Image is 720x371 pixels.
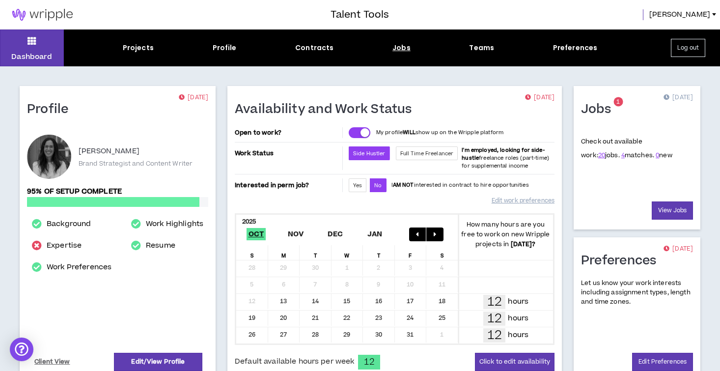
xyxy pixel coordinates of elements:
p: Work Status [235,146,340,160]
p: I interested in contract to hire opportunities [391,181,529,189]
a: 4 [621,151,625,160]
a: Expertise [47,240,82,252]
p: Let us know your work interests including assignment types, length and time zones. [581,279,693,307]
h1: Availability and Work Status [235,102,419,117]
p: Check out available work: [581,137,672,160]
div: T [300,245,332,260]
div: Profile [213,43,237,53]
span: new [656,151,672,160]
span: Full Time Freelancer [400,150,454,157]
p: [DATE] [664,93,693,103]
p: My profile show up on the Wripple platform [376,129,503,137]
a: Edit Preferences [632,353,693,371]
div: T [363,245,395,260]
a: Edit work preferences [492,192,554,209]
sup: 1 [613,97,623,107]
strong: AM NOT [393,181,414,189]
b: I'm employed, looking for side-hustle [462,146,544,162]
p: Open to work? [235,129,340,137]
div: Jobs [392,43,411,53]
h1: Jobs [581,102,618,117]
div: Open Intercom Messenger [10,338,33,361]
div: S [236,245,268,260]
button: Log out [671,39,705,57]
div: W [332,245,363,260]
p: [DATE] [664,244,693,254]
span: Yes [353,182,362,189]
p: Brand Strategist and Content Writer [79,159,193,168]
p: hours [508,313,528,324]
h1: Preferences [581,253,664,269]
a: Background [47,218,91,230]
p: hours [508,330,528,341]
b: 2025 [242,217,256,226]
p: 95% of setup complete [27,186,208,197]
a: View Jobs [652,201,693,220]
a: Work Preferences [47,261,111,273]
div: M [268,245,300,260]
span: 1 [616,98,620,106]
span: Dec [326,228,345,240]
p: Interested in perm job? [235,178,340,192]
p: [DATE] [179,93,208,103]
a: Client View [33,353,72,371]
div: Preferences [553,43,598,53]
a: Edit/View Profile [114,353,202,371]
a: Resume [146,240,175,252]
div: Projects [123,43,154,53]
strong: WILL [403,129,415,136]
div: Ali C. [27,135,71,179]
p: hours [508,296,528,307]
div: S [426,245,458,260]
div: Contracts [295,43,333,53]
a: Work Highlights [146,218,203,230]
p: [DATE] [525,93,554,103]
p: How many hours are you free to work on new Wripple projects in [458,220,554,249]
p: [PERSON_NAME] [79,145,139,157]
p: Dashboard [11,52,52,62]
span: No [374,182,382,189]
h1: Profile [27,102,76,117]
span: Jan [365,228,385,240]
div: Teams [469,43,494,53]
a: 20 [598,151,605,160]
a: 0 [656,151,659,160]
b: [DATE] ? [511,240,536,249]
span: Oct [247,228,266,240]
div: F [395,245,427,260]
span: freelance roles (part-time) for supplemental income [462,146,549,170]
span: Default available hours per week [235,356,354,367]
span: Nov [286,228,306,240]
span: [PERSON_NAME] [649,9,710,20]
button: Click to edit availability [475,353,554,371]
span: matches. [621,151,654,160]
span: jobs. [598,151,620,160]
h3: Talent Tools [331,7,389,22]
